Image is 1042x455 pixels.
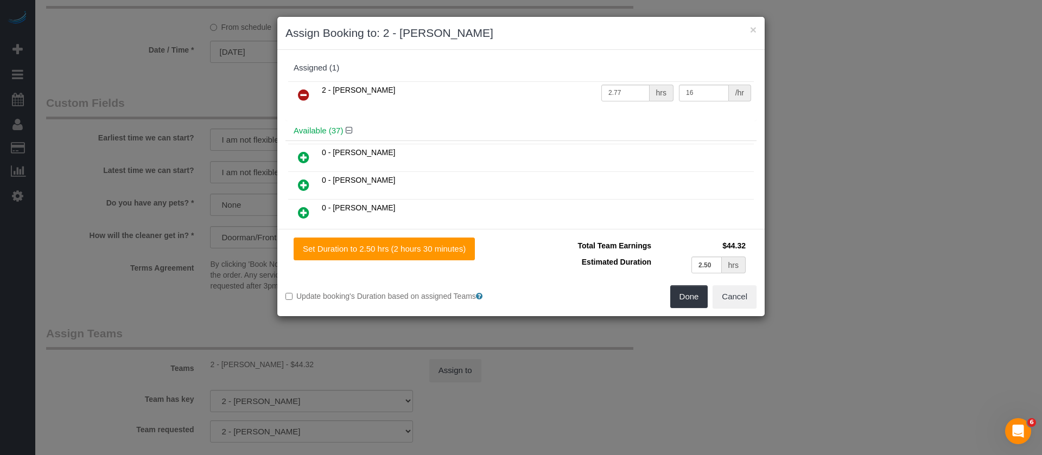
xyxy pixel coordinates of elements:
button: × [750,24,757,35]
iframe: Intercom live chat [1005,418,1031,444]
button: Set Duration to 2.50 hrs (2 hours 30 minutes) [294,238,475,260]
button: Done [670,285,708,308]
input: Update booking's Duration based on assigned Teams [285,293,293,300]
div: /hr [729,85,751,101]
div: hrs [722,257,746,273]
span: 0 - [PERSON_NAME] [322,203,395,212]
div: hrs [650,85,674,101]
span: 6 [1027,418,1036,427]
span: 0 - [PERSON_NAME] [322,148,395,157]
span: 0 - [PERSON_NAME] [322,176,395,184]
label: Update booking's Duration based on assigned Teams [285,291,513,302]
td: Total Team Earnings [529,238,654,254]
h4: Available (37) [294,126,748,136]
button: Cancel [713,285,757,308]
span: 2 - [PERSON_NAME] [322,86,395,94]
td: $44.32 [654,238,748,254]
div: Assigned (1) [294,63,748,73]
span: Estimated Duration [582,258,651,266]
h3: Assign Booking to: 2 - [PERSON_NAME] [285,25,757,41]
